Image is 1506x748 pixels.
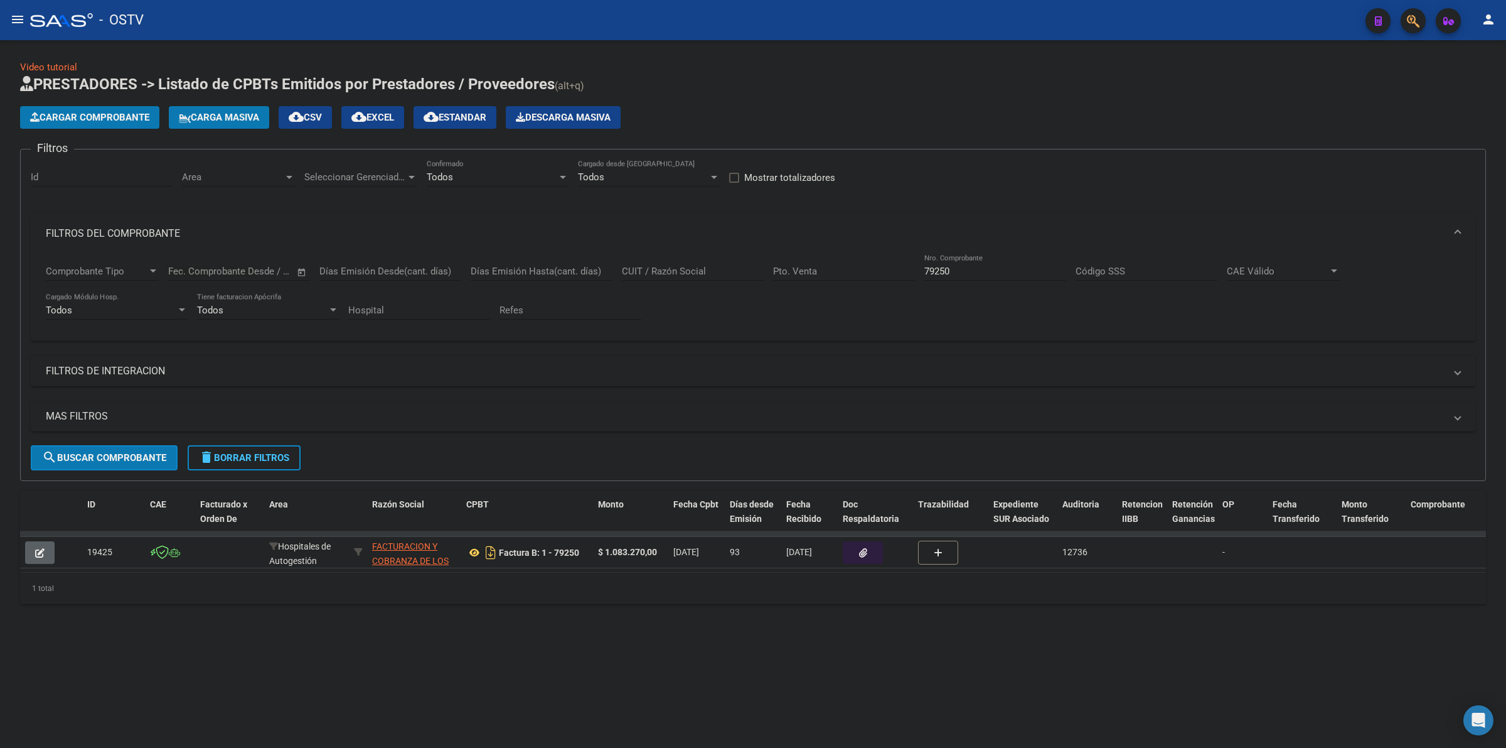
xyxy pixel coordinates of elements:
datatable-header-cell: Razón Social [367,491,461,546]
span: Todos [427,171,453,183]
datatable-header-cell: CPBT [461,491,593,546]
datatable-header-cell: Trazabilidad [913,491,988,546]
mat-icon: cloud_download [351,109,366,124]
datatable-header-cell: Fecha Cpbt [668,491,725,546]
datatable-header-cell: ID [82,491,145,546]
span: CSV [289,112,322,123]
datatable-header-cell: Retencion IIBB [1117,491,1167,546]
span: Fecha Cpbt [673,499,718,509]
span: Fecha Recibido [786,499,821,524]
span: Area [269,499,288,509]
datatable-header-cell: Retención Ganancias [1167,491,1217,546]
span: Monto [598,499,624,509]
input: End date [220,266,281,277]
app-download-masive: Descarga masiva de comprobantes (adjuntos) [506,106,621,129]
span: Todos [578,171,604,183]
mat-icon: cloud_download [289,109,304,124]
mat-icon: menu [10,12,25,27]
strong: $ 1.083.270,00 [598,547,657,557]
span: Doc Respaldatoria [843,499,899,524]
button: Buscar Comprobante [31,445,178,470]
div: 30715497456 [372,539,456,566]
span: FACTURACION Y COBRANZA DE LOS EFECTORES PUBLICOS S.E. [372,541,449,594]
span: EXCEL [351,112,394,123]
mat-expansion-panel-header: MAS FILTROS [31,401,1475,431]
strong: Factura B: 1 - 79250 [499,548,579,558]
button: Cargar Comprobante [20,106,159,129]
datatable-header-cell: Auditoria [1057,491,1117,546]
span: Area [182,171,284,183]
span: Borrar Filtros [199,452,289,463]
span: Facturado x Orden De [200,499,247,524]
datatable-header-cell: Fecha Recibido [781,491,838,546]
div: FILTROS DEL COMPROBANTE [31,254,1475,342]
div: Open Intercom Messenger [1463,705,1493,735]
mat-icon: cloud_download [424,109,439,124]
span: ID [87,499,95,509]
input: Start date [168,266,209,277]
button: CSV [279,106,332,129]
a: Video tutorial [20,62,77,73]
span: Carga Masiva [179,112,259,123]
span: Fecha Transferido [1273,499,1320,524]
datatable-header-cell: CAE [145,491,195,546]
span: PRESTADORES -> Listado de CPBTs Emitidos por Prestadores / Proveedores [20,75,555,93]
span: Trazabilidad [918,499,969,509]
span: - [1222,547,1225,557]
mat-panel-title: MAS FILTROS [46,409,1445,423]
span: - OSTV [99,6,144,34]
mat-icon: person [1481,12,1496,27]
button: Open calendar [295,265,309,279]
mat-expansion-panel-header: FILTROS DEL COMPROBANTE [31,214,1475,254]
datatable-header-cell: Facturado x Orden De [195,491,264,546]
button: EXCEL [341,106,404,129]
mat-icon: search [42,450,57,465]
span: Estandar [424,112,486,123]
datatable-header-cell: Monto Transferido [1337,491,1406,546]
span: Monto Transferido [1342,499,1389,524]
span: Cargar Comprobante [30,112,149,123]
div: 1 total [20,573,1486,604]
mat-panel-title: FILTROS DE INTEGRACION [46,364,1445,378]
datatable-header-cell: Monto [593,491,668,546]
span: [DATE] [673,547,699,557]
button: Descarga Masiva [506,106,621,129]
span: CAE Válido [1227,266,1328,277]
span: Auditoria [1062,499,1099,509]
span: Comprobante Tipo [46,266,147,277]
span: Descarga Masiva [516,112,611,123]
button: Estandar [414,106,496,129]
span: Todos [197,305,223,316]
mat-panel-title: FILTROS DEL COMPROBANTE [46,227,1445,241]
span: 19425 [87,547,112,557]
span: Retencion IIBB [1122,499,1163,524]
button: Carga Masiva [169,106,269,129]
span: Razón Social [372,499,424,509]
mat-icon: delete [199,450,214,465]
mat-expansion-panel-header: FILTROS DE INTEGRACION [31,356,1475,386]
span: Días desde Emisión [730,499,774,524]
span: Comprobante [1411,499,1465,509]
datatable-header-cell: Doc Respaldatoria [838,491,913,546]
span: Seleccionar Gerenciador [304,171,406,183]
datatable-header-cell: Días desde Emisión [725,491,781,546]
datatable-header-cell: Fecha Transferido [1268,491,1337,546]
datatable-header-cell: OP [1217,491,1268,546]
span: OP [1222,499,1234,509]
span: Expediente SUR Asociado [993,499,1049,524]
span: Buscar Comprobante [42,452,166,463]
datatable-header-cell: Area [264,491,349,546]
span: Retención Ganancias [1172,499,1215,524]
span: [DATE] [786,547,812,557]
span: Todos [46,305,72,316]
span: (alt+q) [555,80,584,92]
button: Borrar Filtros [188,445,301,470]
h3: Filtros [31,139,74,157]
span: CAE [150,499,166,509]
span: 93 [730,547,740,557]
i: Descargar documento [483,543,499,563]
datatable-header-cell: Expediente SUR Asociado [988,491,1057,546]
div: 12736 [1062,545,1087,560]
span: Hospitales de Autogestión [269,541,331,566]
span: CPBT [466,499,489,509]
